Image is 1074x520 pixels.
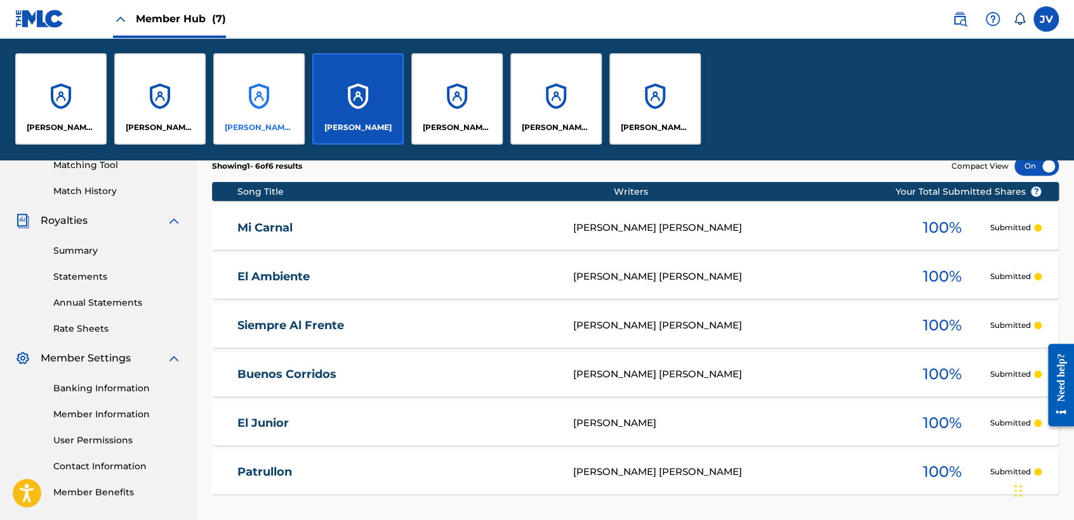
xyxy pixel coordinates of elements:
[990,320,1030,331] p: Submitted
[53,159,182,172] a: Matching Tool
[15,53,107,145] a: Accounts[PERSON_NAME] [PERSON_NAME]
[1011,459,1074,520] div: Widget de chat
[136,11,226,26] span: Member Hub
[951,160,1009,172] span: Compact View
[53,244,182,257] a: Summary
[237,221,555,235] a: Mi Carnal
[573,416,894,431] div: [PERSON_NAME]
[990,368,1030,380] p: Submitted
[923,412,962,434] span: 100 %
[237,367,555,382] a: Buenos Corridos
[522,122,591,133] p: Kevin Noriel Dominguez Duran
[324,122,392,133] p: Josue Balderrama Carreño
[1031,186,1041,197] span: ?
[212,160,302,172] p: Showing 1 - 6 of 6 results
[609,53,701,145] a: Accounts[PERSON_NAME] [PERSON_NAME]
[166,351,182,366] img: expand
[980,6,1005,32] div: Help
[1033,6,1059,32] div: User Menu
[15,213,30,228] img: Royalties
[312,53,404,145] a: Accounts[PERSON_NAME]
[923,265,962,288] span: 100 %
[990,271,1030,282] p: Submitted
[423,122,492,133] p: Julio Cesar Inclan Lopez
[53,322,182,335] a: Rate Sheets
[952,11,967,27] img: search
[621,122,690,133] p: Luis samuel Bastardo Gonzalez
[411,53,503,145] a: Accounts[PERSON_NAME] [PERSON_NAME]
[985,11,1000,27] img: help
[166,213,182,228] img: expand
[1038,334,1074,436] iframe: Resource Center
[237,465,555,479] a: Patrullon
[990,222,1030,233] p: Submitted
[573,270,894,284] div: [PERSON_NAME] [PERSON_NAME]
[895,185,1042,198] span: Your Total Submitted Shares
[923,460,962,483] span: 100 %
[53,296,182,309] a: Annual Statements
[510,53,602,145] a: Accounts[PERSON_NAME] [PERSON_NAME]
[947,6,972,32] a: Public Search
[53,185,182,198] a: Match History
[53,434,182,447] a: User Permissions
[225,122,294,133] p: JORGE VÁZQUEZ GUERRA
[573,318,894,333] div: [PERSON_NAME] [PERSON_NAME]
[923,314,962,337] span: 100 %
[27,122,96,133] p: ALEXIS EMMANUEL HERNANDEZ
[53,270,182,283] a: Statements
[41,213,88,228] span: Royalties
[990,417,1030,429] p: Submitted
[212,13,226,25] span: (7)
[237,318,555,333] a: Siempre Al Frente
[41,351,131,366] span: Member Settings
[573,465,894,479] div: [PERSON_NAME] [PERSON_NAME]
[573,221,894,235] div: [PERSON_NAME] [PERSON_NAME]
[53,460,182,473] a: Contact Information
[213,53,305,145] a: Accounts[PERSON_NAME] [PERSON_NAME]
[573,367,894,382] div: [PERSON_NAME] [PERSON_NAME]
[53,382,182,395] a: Banking Information
[53,408,182,421] a: Member Information
[113,11,128,27] img: Close
[126,122,195,133] p: David Yahasir Ornelas Carreño
[1013,13,1026,25] div: Notifications
[1011,459,1074,520] iframe: Chat Widget
[1014,472,1022,510] div: Arrastrar
[923,363,962,386] span: 100 %
[613,185,935,198] div: Writers
[15,351,30,366] img: Member Settings
[53,486,182,499] a: Member Benefits
[990,466,1030,478] p: Submitted
[15,10,64,28] img: MLC Logo
[114,53,206,145] a: Accounts[PERSON_NAME] Yahasir [PERSON_NAME]
[237,416,555,431] a: El Junior
[923,216,962,239] span: 100 %
[237,270,555,284] a: El Ambiente
[237,185,613,198] div: Song Title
